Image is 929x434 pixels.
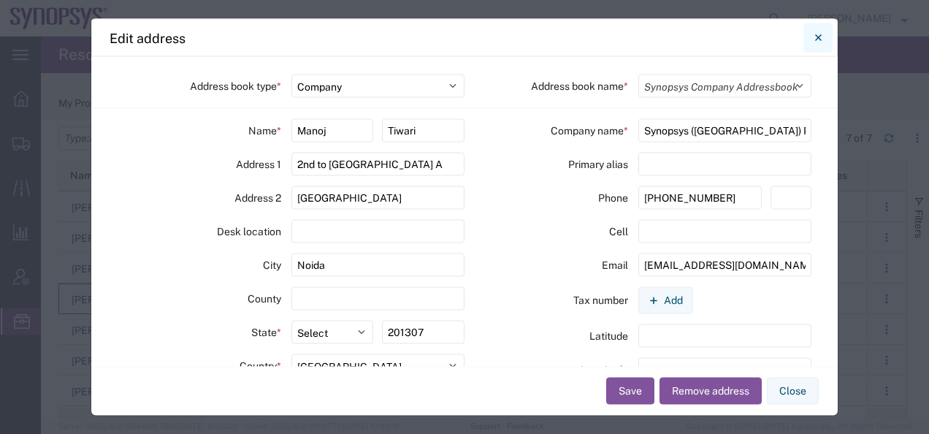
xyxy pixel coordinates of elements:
label: Country [240,354,281,378]
label: Company name [551,119,628,142]
label: Phone [598,186,628,210]
button: Save [606,378,654,405]
button: Close [803,23,833,53]
div: Tax number [464,287,638,314]
label: Email [602,254,628,277]
label: Address 1 [236,153,281,176]
input: Last [382,119,464,142]
label: Name [248,119,281,142]
label: Cell [609,220,628,243]
label: Longitude [581,358,628,381]
label: Address 2 [234,186,281,210]
input: First [291,119,374,142]
label: State [251,321,281,344]
button: Remove address [660,378,762,405]
button: Add [638,287,693,314]
label: Address book type [190,75,281,98]
button: Close [767,378,819,405]
label: Primary alias [568,153,628,176]
label: Address book name [531,75,628,98]
label: Latitude [589,324,628,348]
label: Desk location [217,220,281,243]
label: City [263,254,281,277]
input: Postal code [382,321,464,344]
h4: Edit address [110,28,186,47]
label: County [248,287,281,311]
